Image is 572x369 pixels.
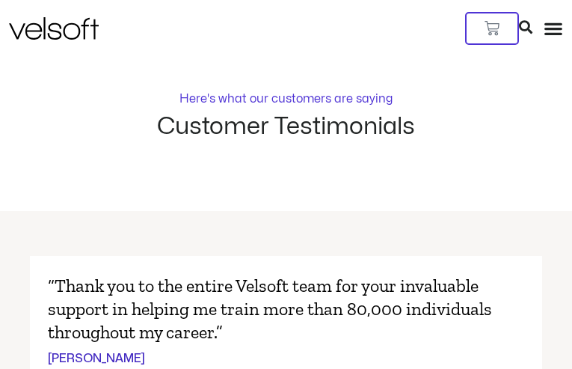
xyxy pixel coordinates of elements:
p: Here's what our customers are saying [179,93,393,105]
div: Menu Toggle [544,19,563,38]
h2: Customer Testimonials [157,114,415,139]
p: “Thank you to the entire Velsoft team for your invaluable support in helping me train more than 8... [48,274,524,344]
cite: [PERSON_NAME] [48,350,145,368]
img: Velsoft Training Materials [9,17,99,40]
